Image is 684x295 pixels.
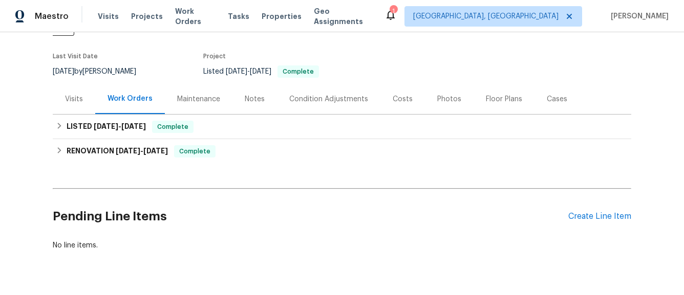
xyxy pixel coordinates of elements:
span: - [226,68,271,75]
span: Properties [262,11,302,21]
span: [DATE] [250,68,271,75]
span: [GEOGRAPHIC_DATA], [GEOGRAPHIC_DATA] [413,11,559,21]
span: Complete [153,122,193,132]
span: Projects [131,11,163,21]
div: No line items. [53,240,631,251]
span: [DATE] [143,147,168,154]
span: Last Visit Date [53,53,98,59]
div: Floor Plans [486,94,522,104]
h6: RENOVATION [67,145,168,157]
div: LISTED [DATE]-[DATE]Complete [53,115,631,139]
div: Cases [547,94,567,104]
span: - [116,147,168,154]
h2: Pending Line Items [53,193,568,240]
span: Maestro [35,11,69,21]
h6: LISTED [67,121,146,133]
div: Maintenance [177,94,220,104]
div: 1 [390,6,397,16]
span: [DATE] [116,147,140,154]
div: RENOVATION [DATE]-[DATE]Complete [53,139,631,164]
div: Notes [245,94,265,104]
span: [DATE] [226,68,247,75]
div: by [PERSON_NAME] [53,65,148,78]
span: [DATE] [121,123,146,130]
div: Condition Adjustments [289,94,368,104]
span: Complete [175,146,215,156]
span: [DATE] [53,68,74,75]
div: Costs [393,94,413,104]
span: Work Orders [175,6,216,27]
span: Project [203,53,226,59]
div: Work Orders [108,94,153,104]
span: [PERSON_NAME] [607,11,669,21]
span: - [94,123,146,130]
div: Photos [437,94,461,104]
div: Create Line Item [568,212,631,221]
div: Visits [65,94,83,104]
span: Listed [203,68,319,75]
span: Geo Assignments [314,6,372,27]
span: Tasks [228,13,249,20]
span: Visits [98,11,119,21]
span: 3 Beds | 2 1/2 Baths | Total: 1978 ft² | Above Grade: 1978 ft² | Basement Finished: N/A | 2004 [53,14,424,35]
span: [DATE] [94,123,118,130]
span: Complete [279,69,318,75]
